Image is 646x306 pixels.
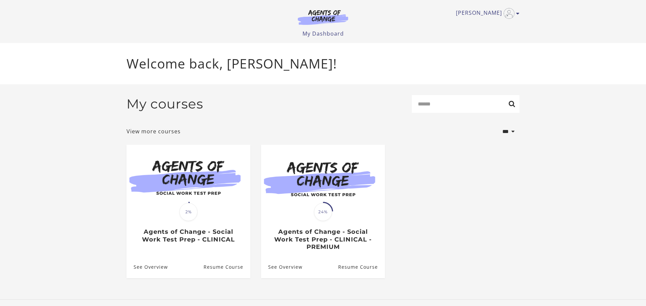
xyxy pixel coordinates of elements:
p: Welcome back, [PERSON_NAME]! [127,54,519,74]
h3: Agents of Change - Social Work Test Prep - CLINICAL - PREMIUM [268,228,378,251]
h3: Agents of Change - Social Work Test Prep - CLINICAL [134,228,243,243]
a: Agents of Change - Social Work Test Prep - CLINICAL - PREMIUM: See Overview [261,256,302,278]
a: Toggle menu [456,8,516,19]
a: Agents of Change - Social Work Test Prep - CLINICAL: Resume Course [204,256,250,278]
a: View more courses [127,127,181,135]
span: 24% [314,203,332,221]
a: My Dashboard [302,30,344,37]
h2: My courses [127,96,203,112]
span: 2% [179,203,198,221]
a: Agents of Change - Social Work Test Prep - CLINICAL - PREMIUM: Resume Course [338,256,385,278]
a: Agents of Change - Social Work Test Prep - CLINICAL: See Overview [127,256,168,278]
img: Agents of Change Logo [291,9,355,25]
